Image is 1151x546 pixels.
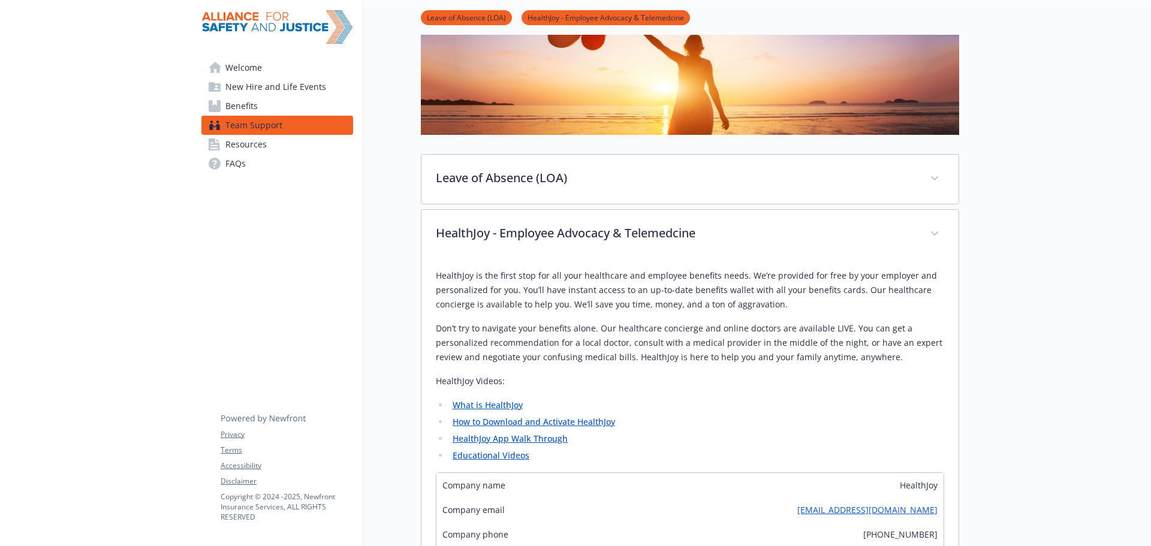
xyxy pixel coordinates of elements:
[442,479,505,491] span: Company name
[221,429,352,440] a: Privacy
[453,450,529,461] a: Educational Videos
[436,169,915,187] p: Leave of Absence (LOA)
[225,135,267,154] span: Resources
[453,399,523,411] a: What is HealthJoy
[453,416,615,427] a: How to Download and Activate HealthJoy
[453,433,568,444] a: HealthJoy App Walk Through
[201,154,353,173] a: FAQs
[797,503,938,516] a: [EMAIL_ADDRESS][DOMAIN_NAME]
[436,374,944,388] p: HealthJoy Videos:
[221,491,352,522] p: Copyright © 2024 - 2025 , Newfront Insurance Services, ALL RIGHTS RESERVED
[225,116,282,135] span: Team Support
[436,269,944,312] p: HealthJoy is the first stop for all your healthcare and employee benefits needs. We’re provided f...
[225,77,326,96] span: New Hire and Life Events
[221,476,352,487] a: Disclaimer
[201,135,353,154] a: Resources
[863,528,938,541] span: [PHONE_NUMBER]
[201,96,353,116] a: Benefits
[421,155,959,204] div: Leave of Absence (LOA)
[221,445,352,455] a: Terms
[421,11,512,23] a: Leave of Absence (LOA)
[421,210,959,259] div: HealthJoy - Employee Advocacy & Telemedcine
[201,116,353,135] a: Team Support
[225,96,258,116] span: Benefits
[442,528,508,541] span: Company phone
[442,503,505,516] span: Company email
[225,154,246,173] span: FAQs
[900,479,938,491] span: HealthJoy
[225,58,262,77] span: Welcome
[201,77,353,96] a: New Hire and Life Events
[436,321,944,364] p: Don’t try to navigate your benefits alone. Our healthcare concierge and online doctors are availa...
[221,460,352,471] a: Accessibility
[522,11,690,23] a: HealthJoy - Employee Advocacy & Telemedcine
[201,58,353,77] a: Welcome
[436,224,915,242] p: HealthJoy - Employee Advocacy & Telemedcine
